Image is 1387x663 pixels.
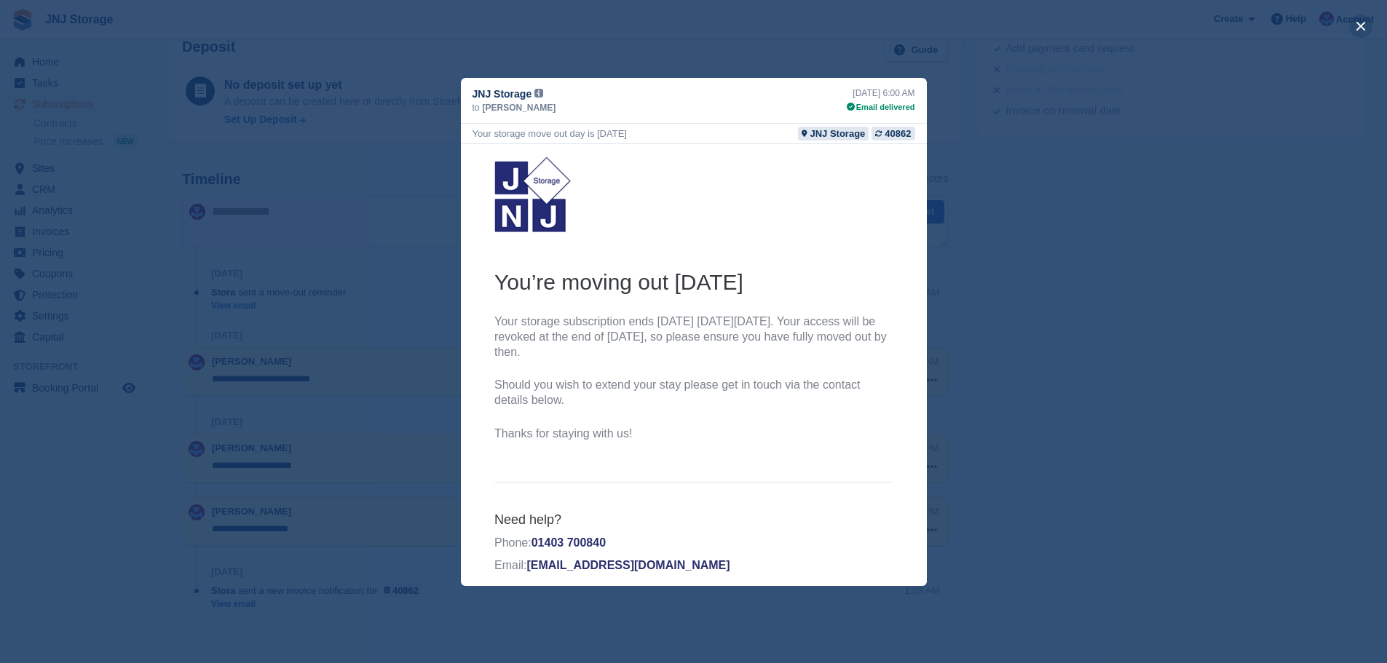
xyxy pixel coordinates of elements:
[847,101,915,114] div: Email delivered
[534,89,543,98] img: icon-info-grey-7440780725fd019a000dd9b08b2336e03edf1995a4989e88bcd33f0948082b44.svg
[483,101,556,114] span: [PERSON_NAME]
[473,101,480,114] span: to
[872,127,914,140] a: 40862
[71,392,145,405] a: 01403 700840
[33,368,432,384] h6: Need help?
[33,282,432,298] p: Thanks for staying with us!
[33,414,432,429] p: Email:
[33,392,432,407] p: Phone:
[66,415,269,427] a: [EMAIL_ADDRESS][DOMAIN_NAME]
[33,170,432,215] p: Your storage subscription ends [DATE] [DATE][DATE]. Your access will be revoked at the end of [DA...
[473,87,532,101] span: JNJ Storage
[33,234,432,264] p: Should you wish to extend your stay please get in touch via the contact details below.
[1349,15,1372,38] button: close
[847,87,915,100] div: [DATE] 6:00 AM
[33,124,432,152] h2: You’re moving out [DATE]
[885,127,911,140] div: 40862
[33,12,110,89] img: JNJ Storage Logo
[473,127,627,140] div: Your storage move out day is [DATE]
[810,127,865,140] div: JNJ Storage
[798,127,869,140] a: JNJ Storage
